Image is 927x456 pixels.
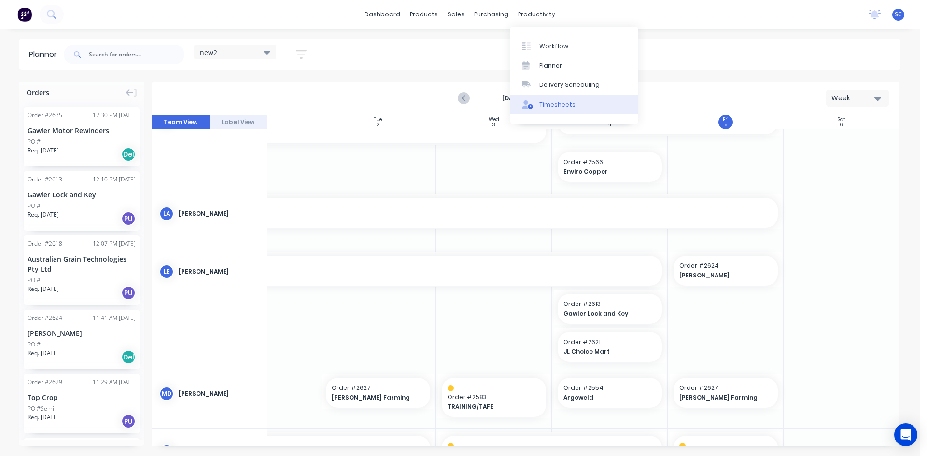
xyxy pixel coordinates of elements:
[724,123,727,127] div: 5
[563,347,647,356] span: JL Choice Mart
[510,95,638,114] a: Timesheets
[679,384,772,392] span: Order # 2627
[17,7,32,22] img: Factory
[539,61,562,70] div: Planner
[679,262,772,270] span: Order # 2624
[608,123,611,127] div: 4
[121,286,136,300] div: PU
[28,378,62,387] div: Order # 2629
[563,309,647,318] span: Gawler Lock and Key
[121,414,136,428] div: PU
[28,125,136,136] div: Gawler Motor Rewinders
[159,264,174,279] div: LE
[28,392,136,402] div: Top Crop
[831,93,876,103] div: Week
[826,90,889,107] button: Week
[510,75,638,95] a: Delivery Scheduling
[539,42,568,51] div: Workflow
[200,47,217,57] span: new2
[28,328,136,338] div: [PERSON_NAME]
[679,271,763,280] span: [PERSON_NAME]
[28,314,62,322] div: Order # 2624
[513,7,560,22] div: productivity
[28,413,59,422] span: Req. [DATE]
[121,147,136,162] div: Del
[840,123,843,127] div: 6
[563,384,656,392] span: Order # 2554
[563,158,656,166] span: Order # 2566
[894,423,917,446] div: Open Intercom Messenger
[93,111,136,120] div: 12:30 PM [DATE]
[332,393,415,402] span: [PERSON_NAME] Farming
[93,175,136,184] div: 12:10 PM [DATE]
[492,123,495,127] div: 3
[28,190,136,200] div: Gawler Lock and Key
[121,350,136,364] div: Del
[159,207,174,221] div: LA
[28,285,59,293] span: Req. [DATE]
[443,7,469,22] div: sales
[563,167,647,176] span: Enviro Copper
[477,94,574,103] strong: [DATE] - [DATE]
[93,378,136,387] div: 11:29 AM [DATE]
[405,7,443,22] div: products
[28,138,41,146] div: PO #
[28,210,59,219] span: Req. [DATE]
[216,213,716,222] span: Top Crop
[563,338,656,346] span: Order # 2621
[179,267,259,276] div: [PERSON_NAME]
[539,81,600,89] div: Delivery Scheduling
[216,271,612,280] span: JL Choice Mart
[374,117,382,123] div: Tue
[152,115,210,129] button: Team View
[179,209,259,218] div: [PERSON_NAME]
[377,123,379,127] div: 2
[28,349,59,358] span: Req. [DATE]
[895,10,902,19] span: SC
[28,276,41,285] div: PO #
[360,7,405,22] a: dashboard
[216,262,656,270] span: Order # 2621
[93,239,136,248] div: 12:07 PM [DATE]
[93,314,136,322] div: 11:41 AM [DATE]
[28,146,59,155] span: Req. [DATE]
[159,387,174,401] div: MD
[539,100,576,109] div: Timesheets
[216,204,772,212] span: Order # 2628
[28,340,41,349] div: PO #
[216,442,424,450] span: Order # 2610
[27,87,49,97] span: Orders
[448,402,531,411] span: TRAINING/TAFE
[28,254,136,274] div: Australian Grain Technologies Pty Ltd
[510,36,638,55] a: Workflow
[210,115,267,129] button: Label View
[838,117,845,123] div: Sat
[28,404,54,413] div: PO #Semi
[28,175,62,184] div: Order # 2613
[489,117,499,123] div: Wed
[679,393,763,402] span: [PERSON_NAME] Farming
[563,300,656,308] span: Order # 2613
[510,56,638,75] a: Planner
[121,211,136,226] div: PU
[28,239,62,248] div: Order # 2618
[179,389,259,398] div: [PERSON_NAME]
[89,45,184,64] input: Search for orders...
[28,111,62,120] div: Order # 2635
[563,393,647,402] span: Argoweld
[469,7,513,22] div: purchasing
[723,117,729,123] div: Fri
[448,393,540,401] span: Order # 2583
[28,202,41,210] div: PO #
[332,384,424,392] span: Order # 2627
[29,49,62,60] div: Planner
